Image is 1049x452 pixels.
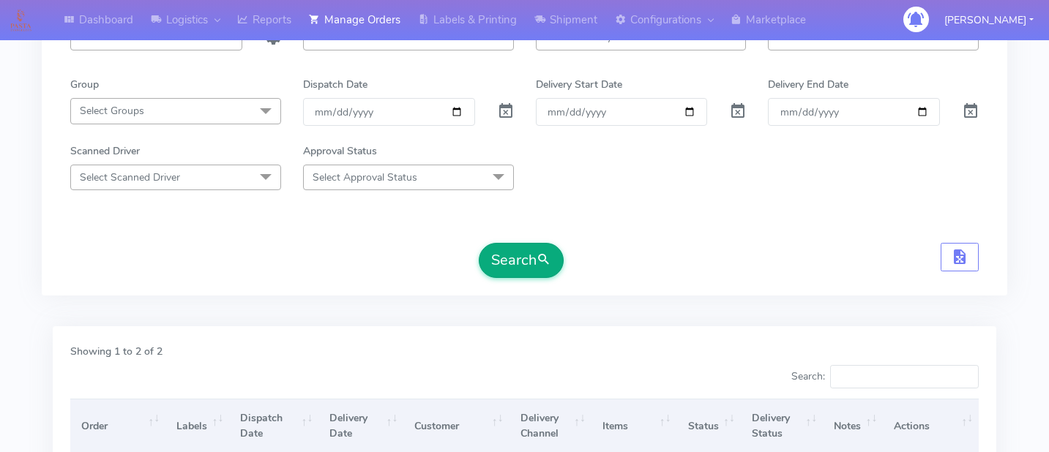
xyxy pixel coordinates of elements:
[70,344,163,359] label: Showing 1 to 2 of 2
[830,365,979,388] input: Search:
[70,77,99,92] label: Group
[80,104,144,118] span: Select Groups
[303,143,377,159] label: Approval Status
[768,77,848,92] label: Delivery End Date
[536,77,622,92] label: Delivery Start Date
[303,77,367,92] label: Dispatch Date
[70,143,140,159] label: Scanned Driver
[313,170,417,184] span: Select Approval Status
[80,170,180,184] span: Select Scanned Driver
[933,5,1045,35] button: [PERSON_NAME]
[791,365,979,388] label: Search:
[479,243,564,278] button: Search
